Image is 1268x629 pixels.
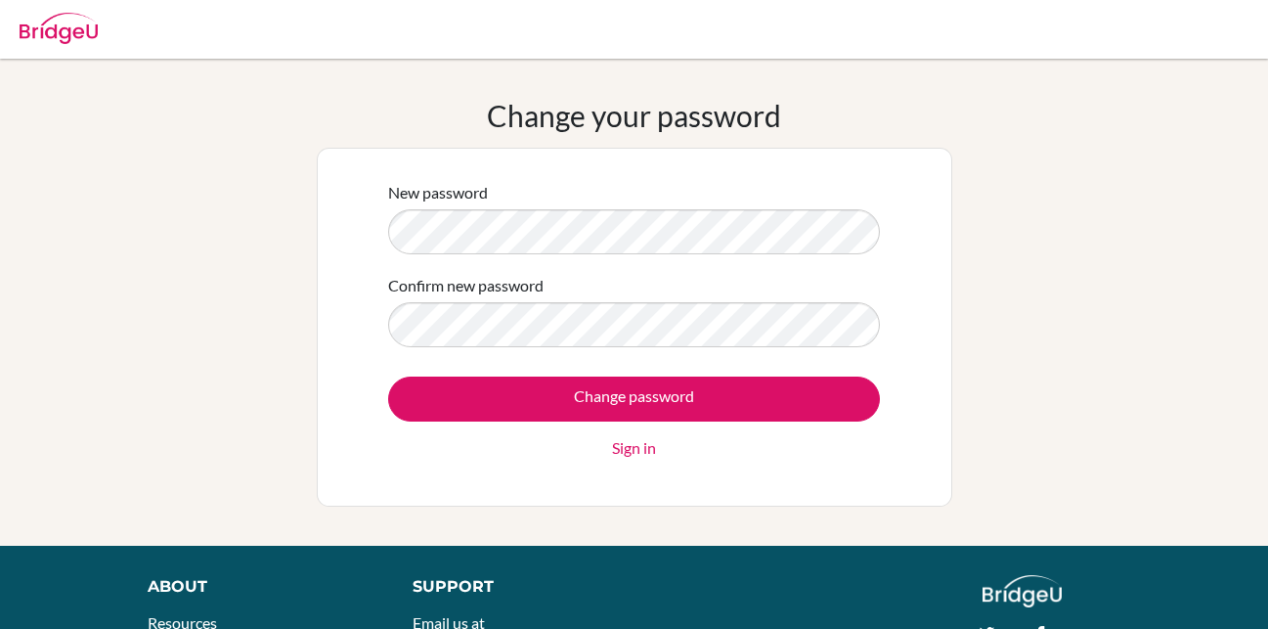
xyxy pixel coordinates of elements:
[148,575,369,599] div: About
[487,98,781,133] h1: Change your password
[388,377,880,422] input: Change password
[388,274,544,297] label: Confirm new password
[983,575,1062,607] img: logo_white@2x-f4f0deed5e89b7ecb1c2cc34c3e3d731f90f0f143d5ea2071677605dd97b5244.png
[388,181,488,204] label: New password
[612,436,656,460] a: Sign in
[413,575,615,599] div: Support
[20,13,98,44] img: Bridge-U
